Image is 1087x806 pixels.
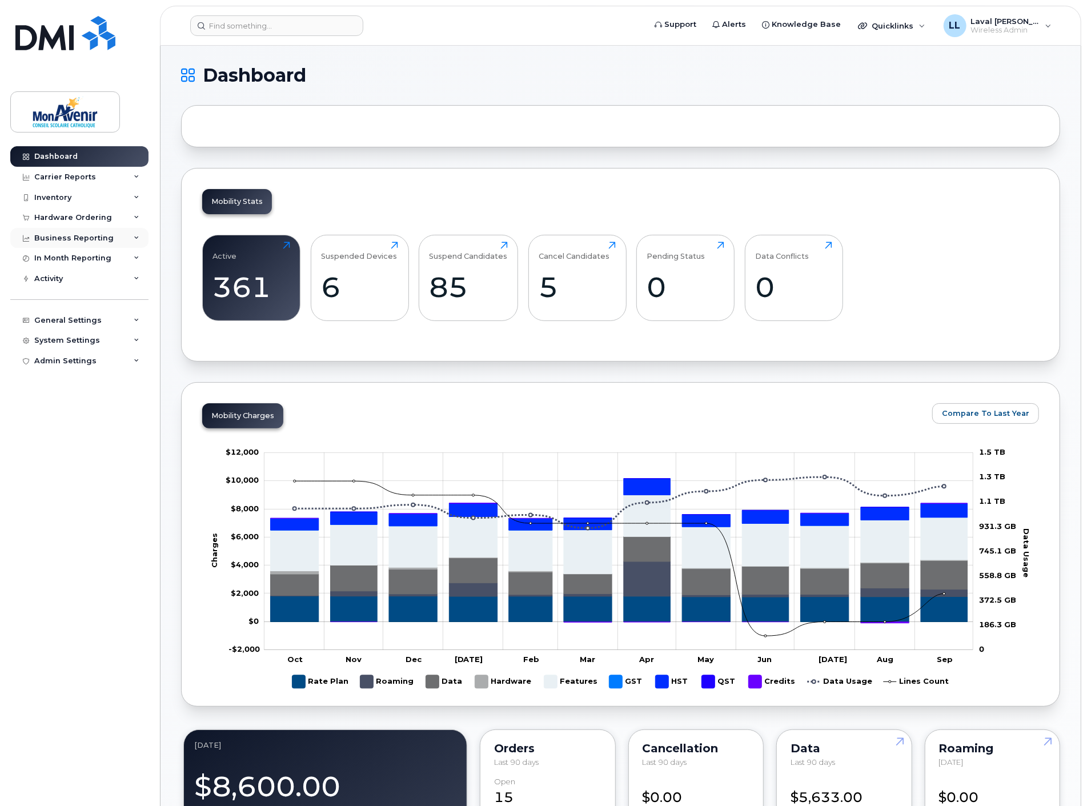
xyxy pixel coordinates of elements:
[539,242,616,315] a: Cancel Candidates5
[749,671,796,693] g: Credits
[430,242,508,315] a: Suspend Candidates85
[979,496,1005,506] tspan: 1.1 TB
[475,671,533,693] g: Hardware
[287,655,303,664] tspan: Oct
[455,655,483,664] tspan: [DATE]
[979,595,1016,604] tspan: 372.5 GB
[979,546,1016,555] tspan: 745.1 GB
[228,644,260,653] tspan: -$2,000
[430,270,508,304] div: 85
[698,655,715,664] tspan: May
[271,536,968,574] g: Hardware
[430,242,508,260] div: Suspend Candidates
[231,588,259,598] tspan: $2,000
[346,655,362,664] tspan: Nov
[292,671,949,693] g: Legend
[539,270,616,304] div: 5
[523,655,539,664] tspan: Feb
[939,744,1046,753] div: Roaming
[876,655,893,664] tspan: Aug
[647,242,724,315] a: Pending Status0
[755,242,832,315] a: Data Conflicts0
[755,242,809,260] div: Data Conflicts
[213,242,290,315] a: Active361
[494,777,515,786] div: Open
[321,242,397,260] div: Suspended Devices
[979,620,1016,629] tspan: 186.3 GB
[979,644,984,653] tspan: 0
[226,475,259,484] tspan: $10,000
[321,242,398,315] a: Suspended Devices6
[656,671,691,693] g: HST
[647,270,724,304] div: 0
[647,242,705,260] div: Pending Status
[231,532,259,541] g: $0
[494,757,539,767] span: Last 90 days
[426,671,464,693] g: Data
[231,560,259,569] g: $0
[210,533,219,568] tspan: Charges
[643,744,750,753] div: Cancellation
[539,242,609,260] div: Cancel Candidates
[226,447,259,456] g: $0
[231,504,259,513] g: $0
[231,588,259,598] g: $0
[271,479,968,530] g: HST
[1022,528,1032,578] tspan: Data Usage
[580,655,595,664] tspan: Mar
[937,655,953,664] tspan: Sep
[942,408,1029,419] span: Compare To Last Year
[932,403,1039,424] button: Compare To Last Year
[609,671,644,693] g: GST
[226,447,259,456] tspan: $12,000
[544,671,598,693] g: Features
[884,671,949,693] g: Lines Count
[758,655,772,664] tspan: Jun
[639,655,654,664] tspan: Apr
[226,475,259,484] g: $0
[213,270,290,304] div: 361
[292,671,349,693] g: Rate Plan
[406,655,422,664] tspan: Dec
[213,242,237,260] div: Active
[271,495,968,574] g: Features
[271,503,968,623] g: Credits
[231,504,259,513] tspan: $8,000
[360,671,415,693] g: Roaming
[271,596,968,621] g: Rate Plan
[979,447,1005,456] tspan: 1.5 TB
[231,532,259,541] tspan: $6,000
[791,757,835,767] span: Last 90 days
[702,671,737,693] g: QST
[939,757,964,767] span: [DATE]
[271,536,968,595] g: Data
[194,740,456,749] div: September 2025
[979,472,1005,481] tspan: 1.3 TB
[231,560,259,569] tspan: $4,000
[203,67,306,84] span: Dashboard
[248,616,259,625] tspan: $0
[321,270,398,304] div: 6
[228,644,260,653] g: $0
[755,270,832,304] div: 0
[791,744,898,753] div: Data
[979,521,1016,530] tspan: 931.3 GB
[819,655,848,664] tspan: [DATE]
[979,571,1016,580] tspan: 558.8 GB
[808,671,873,693] g: Data Usage
[494,744,601,753] div: Orders
[643,757,687,767] span: Last 90 days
